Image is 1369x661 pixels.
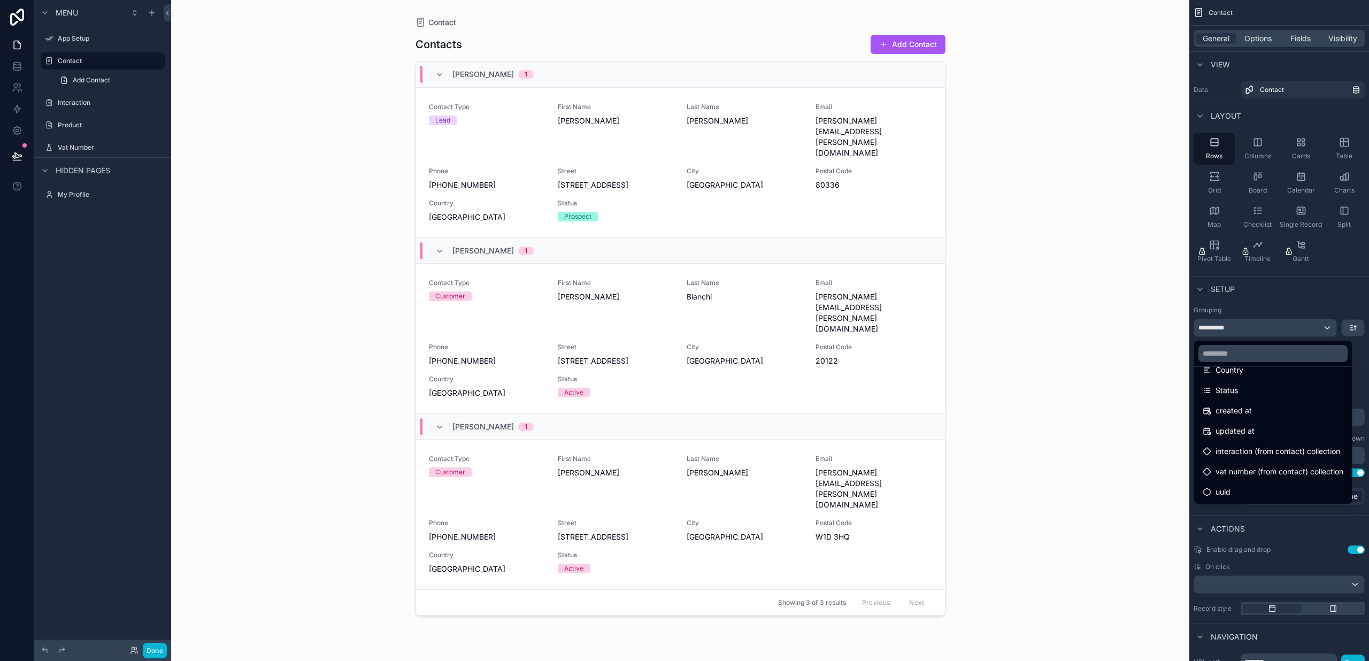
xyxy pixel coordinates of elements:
div: 1 [525,70,527,79]
span: Showing 3 of 3 results [778,598,846,607]
span: [PERSON_NAME] [452,245,514,256]
span: uuid [1216,486,1230,498]
span: interaction (from contact) collection [1216,445,1340,458]
span: vat number (from contact) collection [1216,465,1343,478]
div: 1 [525,247,527,255]
span: updated at [1216,425,1255,437]
div: 1 [525,422,527,431]
span: created at [1216,404,1252,417]
span: Status [1216,384,1238,397]
span: Country [1216,364,1243,376]
span: [PERSON_NAME] [452,421,514,432]
span: [PERSON_NAME] [452,69,514,80]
